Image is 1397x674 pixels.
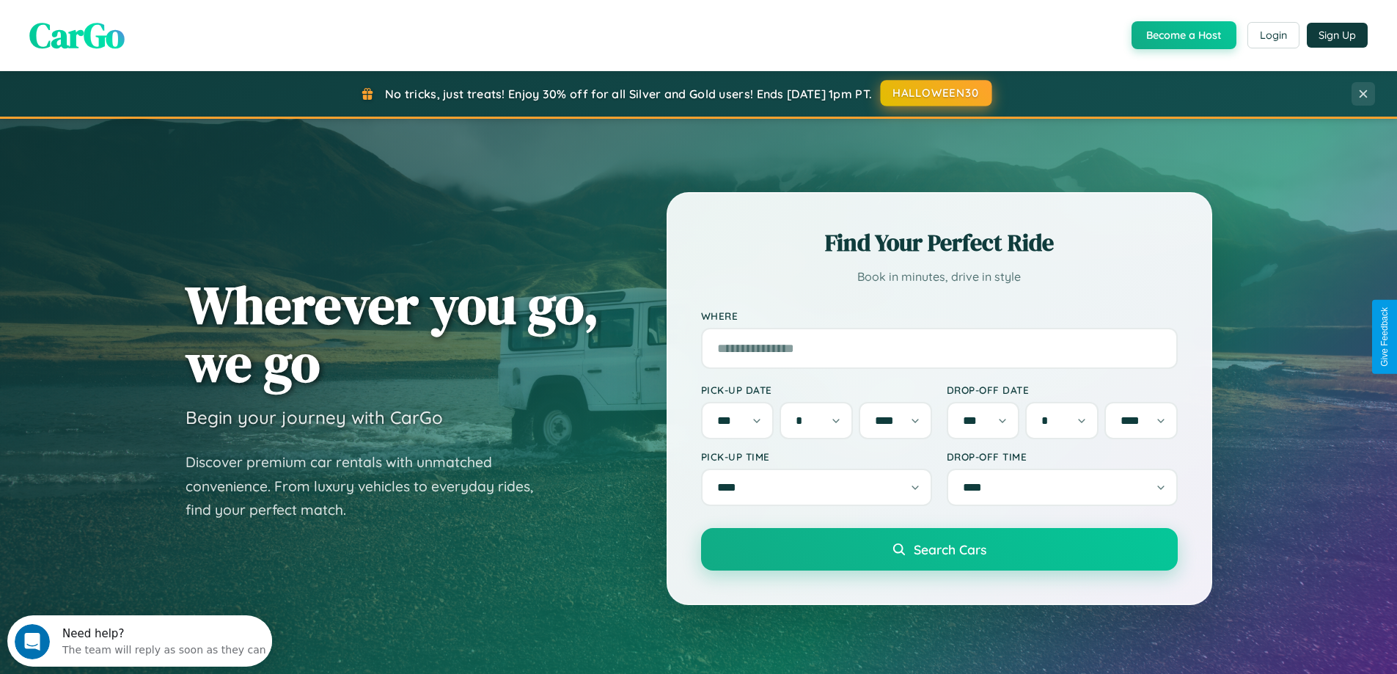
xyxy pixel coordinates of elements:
[15,624,50,659] iframe: Intercom live chat
[1307,23,1368,48] button: Sign Up
[701,450,932,463] label: Pick-up Time
[186,276,599,392] h1: Wherever you go, we go
[914,541,986,557] span: Search Cars
[55,24,259,40] div: The team will reply as soon as they can
[1247,22,1299,48] button: Login
[701,309,1178,322] label: Where
[6,6,273,46] div: Open Intercom Messenger
[385,87,872,101] span: No tricks, just treats! Enjoy 30% off for all Silver and Gold users! Ends [DATE] 1pm PT.
[7,615,272,667] iframe: Intercom live chat discovery launcher
[701,528,1178,571] button: Search Cars
[29,11,125,59] span: CarGo
[701,384,932,396] label: Pick-up Date
[1379,307,1390,367] div: Give Feedback
[701,227,1178,259] h2: Find Your Perfect Ride
[1132,21,1236,49] button: Become a Host
[947,384,1178,396] label: Drop-off Date
[186,406,443,428] h3: Begin your journey with CarGo
[55,12,259,24] div: Need help?
[947,450,1178,463] label: Drop-off Time
[186,450,552,522] p: Discover premium car rentals with unmatched convenience. From luxury vehicles to everyday rides, ...
[701,266,1178,287] p: Book in minutes, drive in style
[881,80,992,106] button: HALLOWEEN30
